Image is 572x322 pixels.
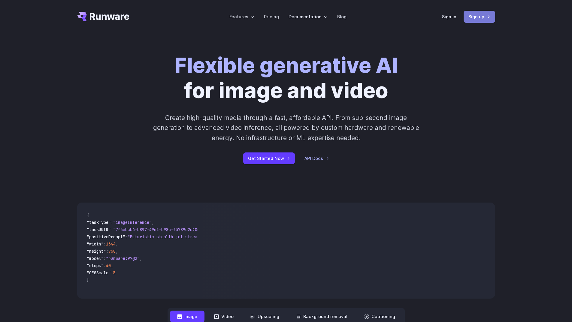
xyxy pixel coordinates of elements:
span: , [140,256,142,261]
span: "model" [87,256,104,261]
span: , [152,220,154,225]
span: : [104,263,106,268]
a: Sign in [442,13,456,20]
a: Sign up [464,11,495,23]
h1: for image and video [174,53,398,103]
span: "height" [87,248,106,254]
span: } [87,277,89,283]
span: 768 [108,248,116,254]
span: 1344 [106,241,116,247]
span: , [116,241,118,247]
span: "width" [87,241,104,247]
span: , [116,248,118,254]
span: : [125,234,128,239]
span: "taskUUID" [87,227,111,232]
span: { [87,212,89,218]
a: Pricing [264,13,279,20]
span: : [106,248,108,254]
a: Go to / [77,12,129,21]
span: 5 [113,270,116,275]
span: : [111,220,113,225]
label: Features [229,13,254,20]
a: Blog [337,13,347,20]
a: Get Started Now [243,152,295,164]
span: "positivePrompt" [87,234,125,239]
strong: Flexible generative AI [174,53,398,78]
span: : [104,256,106,261]
span: "CFGScale" [87,270,111,275]
span: , [111,263,113,268]
span: : [111,270,113,275]
span: "Futuristic stealth jet streaking through a neon-lit cityscape with glowing purple exhaust" [128,234,346,239]
p: Create high-quality media through a fast, affordable API. From sub-second image generation to adv... [152,113,420,143]
span: "7f3ebcb6-b897-49e1-b98c-f5789d2d40d7" [113,227,204,232]
span: "imageInference" [113,220,152,225]
span: : [111,227,113,232]
a: API Docs [304,155,329,162]
span: : [104,241,106,247]
span: "runware:97@2" [106,256,140,261]
span: "taskType" [87,220,111,225]
span: "steps" [87,263,104,268]
span: 40 [106,263,111,268]
label: Documentation [289,13,328,20]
